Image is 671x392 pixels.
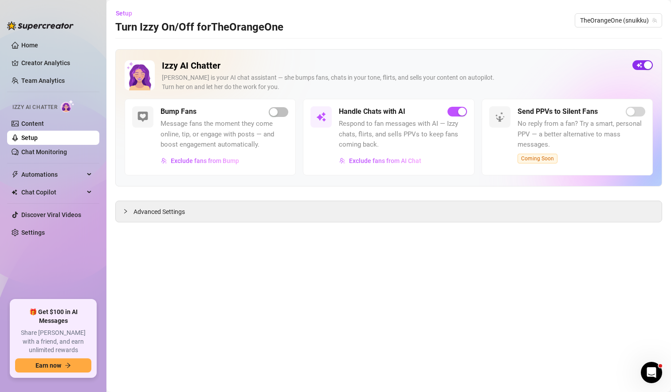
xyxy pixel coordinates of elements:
span: Coming Soon [518,154,557,163]
img: AI Chatter [61,100,75,113]
img: svg%3e [137,112,148,122]
h5: Bump Fans [161,106,196,117]
img: svg%3e [316,112,326,122]
div: [PERSON_NAME] is your AI chat assistant — she bumps fans, chats in your tone, flirts, and sells y... [162,73,625,92]
span: Advanced Settings [133,207,185,217]
span: Message fans the moment they come online, tip, or engage with posts — and boost engagement automa... [161,119,288,150]
span: Chat Copilot [21,185,84,199]
a: Discover Viral Videos [21,211,81,218]
h2: Izzy AI Chatter [162,60,625,71]
img: svg%3e [494,112,505,122]
span: 🎁 Get $100 in AI Messages [15,308,91,325]
img: logo-BBDzfeDw.svg [7,21,74,30]
a: Chat Monitoring [21,148,67,155]
h3: Turn Izzy On/Off for TheOrangeOne [115,20,283,35]
a: Setup [21,134,38,141]
span: Automations [21,167,84,182]
img: Izzy AI Chatter [125,60,155,90]
button: Exclude fans from AI Chat [339,154,422,168]
span: team [652,18,657,23]
span: No reply from a fan? Try a smart, personal PPV — a better alternative to mass messages. [518,119,645,150]
span: Izzy AI Chatter [12,103,57,112]
h5: Send PPVs to Silent Fans [518,106,598,117]
span: collapsed [123,209,128,214]
span: Setup [116,10,132,17]
span: Exclude fans from Bump [171,157,239,164]
div: collapsed [123,206,133,216]
span: Share [PERSON_NAME] with a friend, and earn unlimited rewards [15,329,91,355]
span: Earn now [35,362,61,369]
span: arrow-right [65,362,71,369]
img: svg%3e [161,158,167,164]
a: Creator Analytics [21,56,92,70]
span: Respond to fan messages with AI — Izzy chats, flirts, and sells PPVs to keep fans coming back. [339,119,467,150]
button: Setup [115,6,139,20]
span: Exclude fans from AI Chat [349,157,421,164]
span: thunderbolt [12,171,19,178]
span: TheOrangeOne (snuikku) [580,14,657,27]
a: Content [21,120,44,127]
button: Earn nowarrow-right [15,358,91,373]
a: Home [21,42,38,49]
button: Exclude fans from Bump [161,154,239,168]
iframe: Intercom live chat [641,362,662,383]
a: Team Analytics [21,77,65,84]
h5: Handle Chats with AI [339,106,405,117]
img: Chat Copilot [12,189,17,195]
a: Settings [21,229,45,236]
img: svg%3e [339,158,345,164]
